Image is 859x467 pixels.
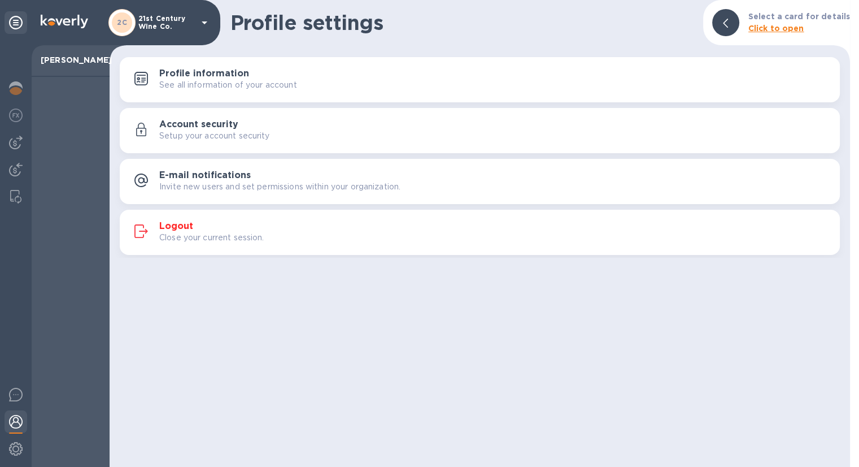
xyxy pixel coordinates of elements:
img: Logo [41,15,88,28]
b: Click to open [748,24,804,33]
b: Select a card for details [748,12,850,21]
img: Foreign exchange [9,109,23,122]
button: Account securitySetup your account security [120,108,840,153]
button: LogoutClose your current session. [120,210,840,255]
p: Setup your account security [159,130,270,142]
button: Profile informationSee all information of your account [120,57,840,102]
h3: Profile information [159,68,249,79]
h1: Profile settings [230,11,694,34]
p: [PERSON_NAME] [41,54,101,66]
h3: E-mail notifications [159,170,251,181]
p: Close your current session. [159,232,264,244]
p: See all information of your account [159,79,297,91]
b: 2C [117,18,127,27]
h3: Account security [159,119,238,130]
button: E-mail notificationsInvite new users and set permissions within your organization. [120,159,840,204]
p: 21st Century Wine Co. [138,15,195,31]
p: Invite new users and set permissions within your organization. [159,181,400,193]
h3: Logout [159,221,193,232]
div: Unpin categories [5,11,27,34]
